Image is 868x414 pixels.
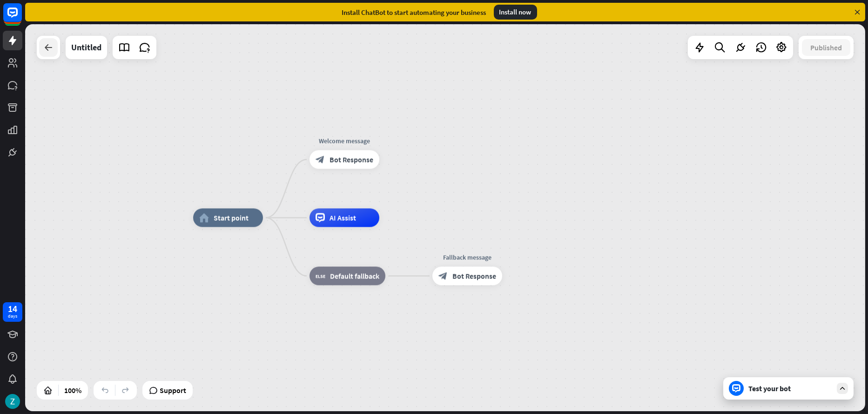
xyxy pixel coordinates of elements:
[8,313,17,319] div: days
[7,4,35,32] button: Open LiveChat chat widget
[438,271,448,281] i: block_bot_response
[71,36,101,59] div: Untitled
[199,213,209,223] i: home_2
[3,302,22,322] a: 14 days
[160,383,186,398] span: Support
[316,271,325,281] i: block_fallback
[494,5,537,20] div: Install now
[330,213,356,223] span: AI Assist
[303,136,386,146] div: Welcome message
[330,155,373,164] span: Bot Response
[8,305,17,313] div: 14
[61,383,84,398] div: 100%
[214,213,249,223] span: Start point
[316,155,325,164] i: block_bot_response
[330,271,379,281] span: Default fallback
[425,253,509,262] div: Fallback message
[802,39,850,56] button: Published
[342,8,486,17] div: Install ChatBot to start automating your business
[748,384,832,393] div: Test your bot
[452,271,496,281] span: Bot Response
